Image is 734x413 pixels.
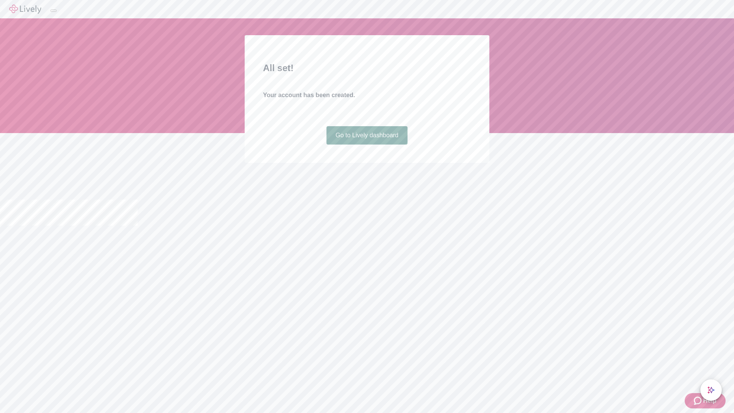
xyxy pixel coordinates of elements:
[263,91,471,100] h4: Your account has been created.
[700,379,722,401] button: chat
[685,393,726,408] button: Zendesk support iconHelp
[694,396,703,405] svg: Zendesk support icon
[263,61,471,75] h2: All set!
[50,10,57,12] button: Log out
[703,396,716,405] span: Help
[707,386,715,394] svg: Lively AI Assistant
[326,126,408,145] a: Go to Lively dashboard
[9,5,41,14] img: Lively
